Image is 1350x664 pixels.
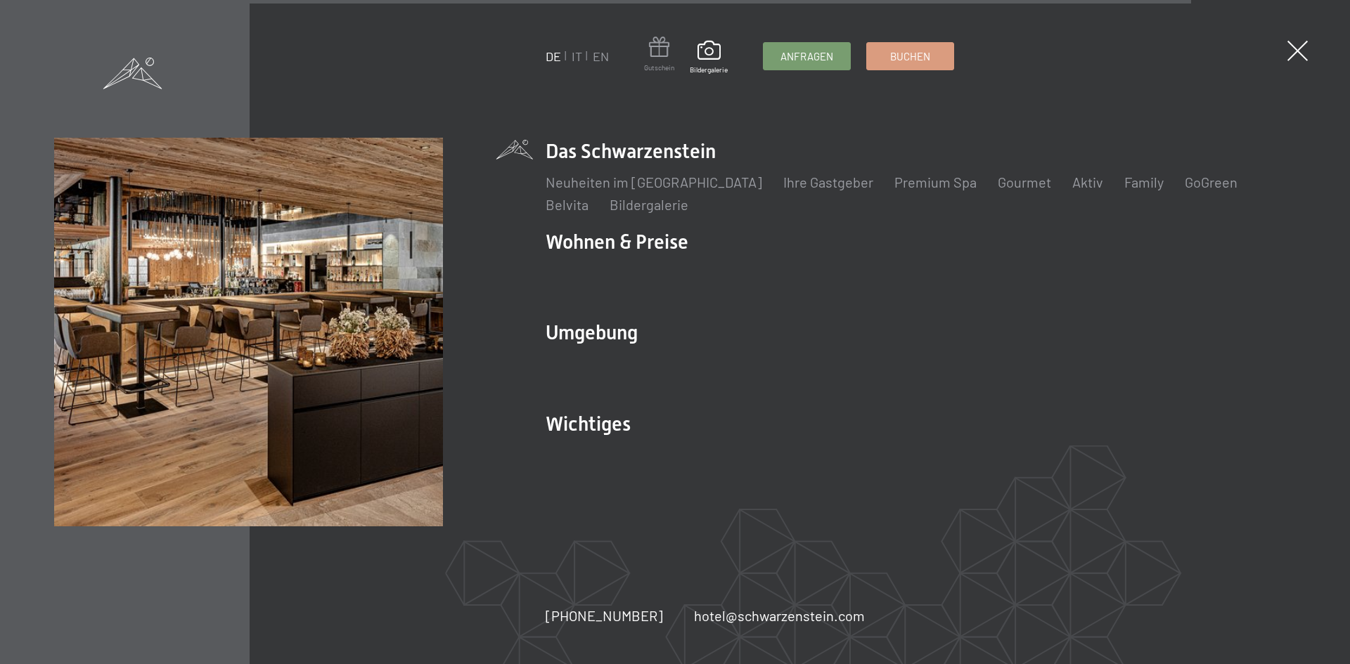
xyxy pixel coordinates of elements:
[783,174,873,190] a: Ihre Gastgeber
[1072,174,1103,190] a: Aktiv
[764,43,850,70] a: Anfragen
[890,49,930,64] span: Buchen
[780,49,833,64] span: Anfragen
[593,48,609,64] a: EN
[572,48,582,64] a: IT
[644,37,674,72] a: Gutschein
[546,196,589,213] a: Belvita
[690,41,728,74] a: Bildergalerie
[694,606,865,625] a: hotel@schwarzenstein.com
[894,174,977,190] a: Premium Spa
[998,174,1051,190] a: Gourmet
[546,606,663,625] a: [PHONE_NUMBER]
[867,43,953,70] a: Buchen
[1124,174,1164,190] a: Family
[644,63,674,72] span: Gutschein
[546,48,561,64] a: DE
[546,174,762,190] a: Neuheiten im [GEOGRAPHIC_DATA]
[610,196,688,213] a: Bildergalerie
[546,607,663,624] span: [PHONE_NUMBER]
[690,65,728,74] span: Bildergalerie
[1185,174,1237,190] a: GoGreen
